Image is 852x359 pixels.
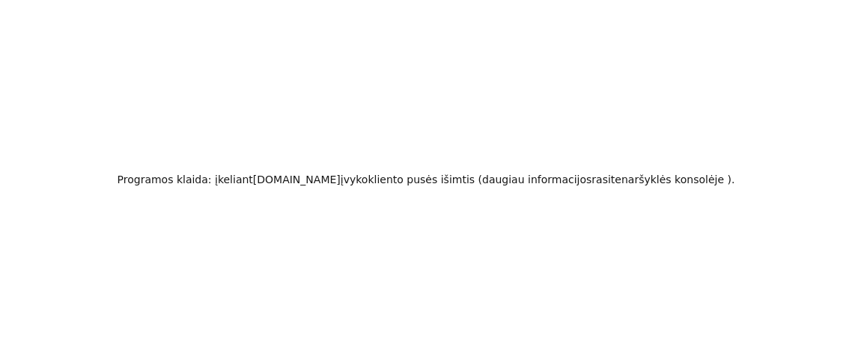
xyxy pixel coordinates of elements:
[253,174,341,185] font: [DOMAIN_NAME]
[368,174,482,185] font: kliento pusės išimtis (
[621,174,734,185] font: naršyklės konsolėje ).
[118,174,253,185] font: Programos klaida: įkeliant
[591,174,621,185] font: rasite
[482,174,591,185] font: daugiau informacijos
[341,174,368,185] font: įvyko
